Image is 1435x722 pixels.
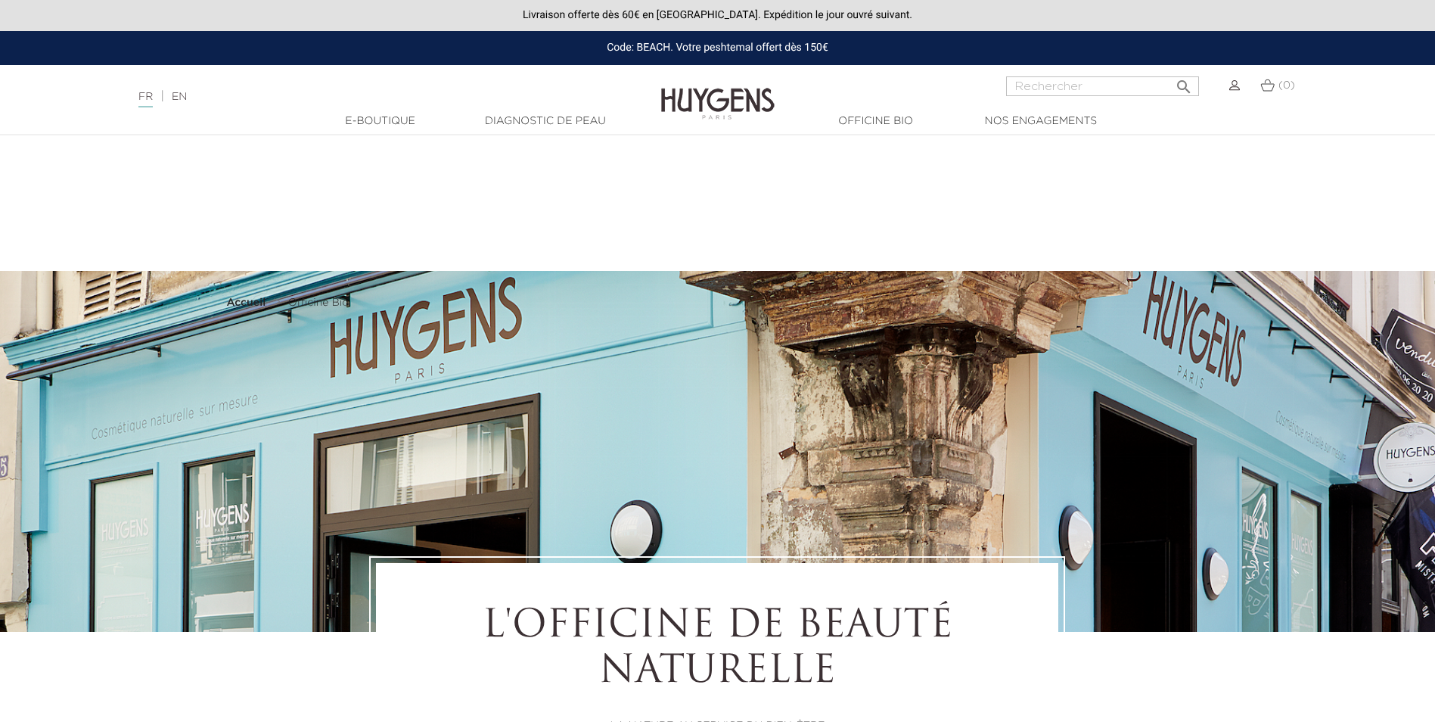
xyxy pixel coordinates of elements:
[661,64,775,122] img: Huygens
[418,605,1017,696] h1: L'OFFICINE DE BEAUTÉ NATURELLE
[965,114,1117,129] a: Nos engagements
[288,297,349,309] a: Officine Bio
[227,297,266,308] strong: Accueil
[470,114,621,129] a: Diagnostic de peau
[1006,76,1199,96] input: Rechercher
[1175,73,1193,92] i: 
[172,92,187,102] a: EN
[138,92,153,107] a: FR
[131,88,586,106] div: |
[305,114,456,129] a: E-Boutique
[1278,80,1295,91] span: (0)
[1170,72,1197,92] button: 
[288,297,349,308] span: Officine Bio
[227,297,269,309] a: Accueil
[800,114,952,129] a: Officine Bio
